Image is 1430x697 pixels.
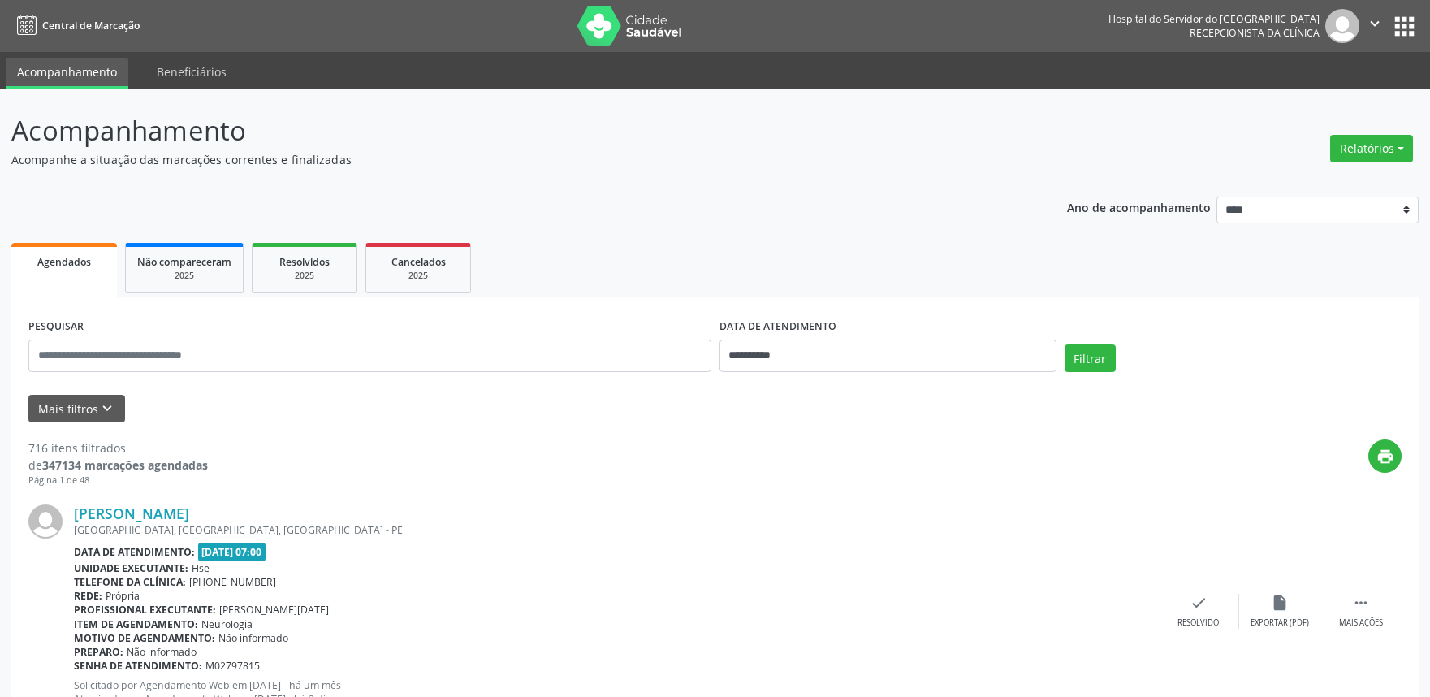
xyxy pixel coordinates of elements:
[264,270,345,282] div: 2025
[1352,594,1370,612] i: 
[198,543,266,561] span: [DATE] 07:00
[201,617,253,631] span: Neurologia
[11,110,996,151] p: Acompanhamento
[192,561,210,575] span: Hse
[74,561,188,575] b: Unidade executante:
[1330,135,1413,162] button: Relatórios
[205,659,260,673] span: M02797815
[28,504,63,539] img: img
[74,545,195,559] b: Data de atendimento:
[28,314,84,340] label: PESQUISAR
[74,504,189,522] a: [PERSON_NAME]
[28,439,208,457] div: 716 itens filtrados
[1067,197,1211,217] p: Ano de acompanhamento
[28,474,208,487] div: Página 1 de 48
[378,270,459,282] div: 2025
[1368,439,1402,473] button: print
[74,523,1158,537] div: [GEOGRAPHIC_DATA], [GEOGRAPHIC_DATA], [GEOGRAPHIC_DATA] - PE
[74,659,202,673] b: Senha de atendimento:
[28,395,125,423] button: Mais filtroskeyboard_arrow_down
[1190,594,1208,612] i: check
[74,575,186,589] b: Telefone da clínica:
[137,270,231,282] div: 2025
[1271,594,1289,612] i: insert_drive_file
[11,12,140,39] a: Central de Marcação
[28,457,208,474] div: de
[6,58,128,89] a: Acompanhamento
[74,645,123,659] b: Preparo:
[1366,15,1384,32] i: 
[1325,9,1359,43] img: img
[74,631,215,645] b: Motivo de agendamento:
[42,19,140,32] span: Central de Marcação
[42,457,208,473] strong: 347134 marcações agendadas
[74,603,216,617] b: Profissional executante:
[1177,617,1219,629] div: Resolvido
[1376,448,1394,465] i: print
[1190,26,1320,40] span: Recepcionista da clínica
[11,151,996,168] p: Acompanhe a situação das marcações correntes e finalizadas
[1065,344,1116,372] button: Filtrar
[189,575,276,589] span: [PHONE_NUMBER]
[219,603,329,617] span: [PERSON_NAME][DATE]
[37,255,91,269] span: Agendados
[74,589,102,603] b: Rede:
[74,617,198,631] b: Item de agendamento:
[218,631,288,645] span: Não informado
[279,255,330,269] span: Resolvidos
[145,58,238,86] a: Beneficiários
[1339,617,1383,629] div: Mais ações
[1108,12,1320,26] div: Hospital do Servidor do [GEOGRAPHIC_DATA]
[1390,12,1419,41] button: apps
[127,645,197,659] span: Não informado
[137,255,231,269] span: Não compareceram
[719,314,836,340] label: DATA DE ATENDIMENTO
[98,400,116,418] i: keyboard_arrow_down
[106,589,140,603] span: Própria
[391,255,446,269] span: Cancelados
[1359,9,1390,43] button: 
[1251,617,1309,629] div: Exportar (PDF)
